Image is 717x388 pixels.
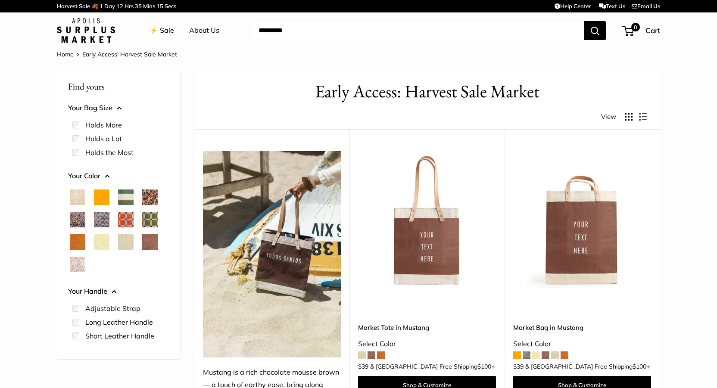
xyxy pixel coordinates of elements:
[645,26,660,35] span: Cart
[85,147,134,158] label: Holds the Most
[599,3,625,9] a: Text Us
[513,338,651,351] div: Select Color
[358,363,368,370] span: $39
[370,363,495,369] span: & [GEOGRAPHIC_DATA] Free Shipping +
[85,133,122,144] label: Holds a Lot
[143,3,155,9] span: Mins
[477,363,491,370] span: $100
[142,212,158,227] button: Chenille Window Sage
[70,212,85,227] button: Blue Porcelain
[601,111,616,123] span: View
[584,21,606,40] button: Search
[85,120,122,130] label: Holds More
[94,212,109,227] button: Chambray
[358,338,496,351] div: Select Color
[94,189,109,205] button: Orange
[555,3,591,9] a: Help Center
[70,257,85,272] button: White Porcelain
[70,189,85,205] button: Natural
[57,50,74,58] a: Home
[68,170,170,183] button: Your Color
[118,212,134,227] button: Chenille Window Brick
[142,189,158,205] button: Cheetah
[85,331,154,341] label: Short Leather Handle
[68,285,170,298] button: Your Handle
[633,363,646,370] span: $100
[513,363,524,370] span: $39
[639,113,647,121] button: Display products as list
[118,234,134,250] button: Mint Sorbet
[156,3,163,9] span: 15
[358,151,496,289] a: Market Tote in MustangMarket Tote in Mustang
[203,151,341,357] img: Mustang is a rich chocolate mousse brown — a touch of earthy ease, bring along during slow mornin...
[623,24,660,37] a: 0 Cart
[358,151,496,289] img: Market Tote in Mustang
[165,3,176,9] span: Secs
[625,113,633,121] button: Display products as grid
[252,21,584,40] input: Search...
[94,234,109,250] button: Daisy
[57,49,177,60] nav: Breadcrumb
[70,234,85,250] button: Cognac
[513,151,651,289] a: Market Bag in MustangMarket Bag in Mustang
[68,102,170,115] button: Your Bag Size
[135,3,142,9] span: 35
[118,189,134,205] button: Court Green
[82,50,177,58] span: Early Access: Harvest Sale Market
[85,303,140,314] label: Adjustable Strap
[513,151,651,289] img: Market Bag in Mustang
[632,3,660,9] a: Email Us
[85,317,153,327] label: Long Leather Handle
[116,3,123,9] span: 12
[525,363,650,369] span: & [GEOGRAPHIC_DATA] Free Shipping +
[100,3,103,9] span: 1
[513,323,651,332] a: Market Bag in Mustang
[631,23,640,31] span: 0
[57,18,115,43] img: Apolis: Surplus Market
[68,78,170,95] p: Find yours
[207,79,647,104] h1: Early Access: Harvest Sale Market
[150,24,174,37] a: ⚡️ Sale
[104,3,115,9] span: Day
[142,234,158,250] button: Mustang
[189,24,219,37] a: About Us
[358,323,496,332] a: Market Tote in Mustang
[125,3,134,9] span: Hrs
